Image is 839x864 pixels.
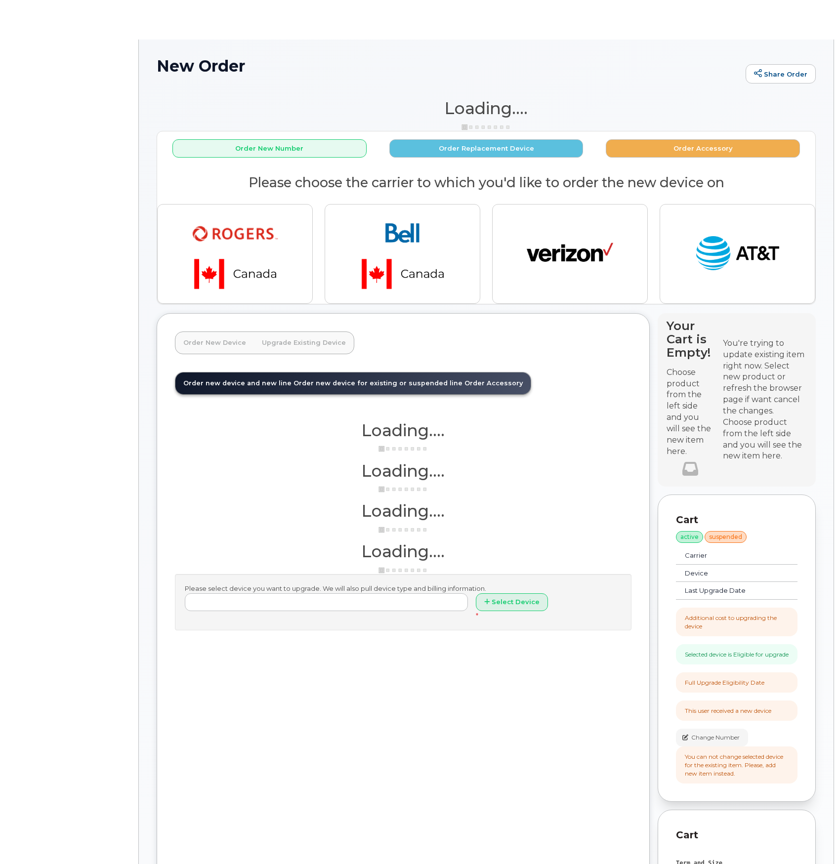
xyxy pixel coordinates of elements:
[157,57,741,75] h1: New Order
[464,379,523,387] span: Order Accessory
[172,139,367,158] button: Order New Number
[676,531,703,543] div: active
[676,729,748,746] button: Change Number
[676,547,775,565] td: Carrier
[378,486,428,493] img: ajax-loader-3a6953c30dc77f0bf724df975f13086db4f4c1262e45940f03d1251963f1bf2e.gif
[694,232,781,276] img: at_t-fb3d24644a45acc70fc72cc47ce214d34099dfd970ee3ae2334e4251f9d920fd.png
[461,123,511,131] img: ajax-loader-3a6953c30dc77f0bf724df975f13086db4f4c1262e45940f03d1251963f1bf2e.gif
[378,526,428,534] img: ajax-loader-3a6953c30dc77f0bf724df975f13086db4f4c1262e45940f03d1251963f1bf2e.gif
[175,462,631,480] h1: Loading....
[606,139,800,158] button: Order Accessory
[685,706,771,715] div: This user received a new device
[334,212,472,295] img: bell-18aeeabaf521bd2b78f928a02ee3b89e57356879d39bd386a17a7cccf8069aed.png
[175,421,631,439] h1: Loading....
[175,542,631,560] h1: Loading....
[175,574,631,630] div: Please select device you want to upgrade. We will also pull device type and billing information.
[705,531,747,543] div: suspended
[667,367,714,457] p: Choose product from the left side and you will see the new item here.
[294,379,462,387] span: Order new device for existing or suspended line
[685,650,789,658] div: Selected device is Eligible for upgrade
[378,445,428,453] img: ajax-loader-3a6953c30dc77f0bf724df975f13086db4f4c1262e45940f03d1251963f1bf2e.gif
[676,513,797,527] p: Cart
[685,614,789,630] div: Additional cost to upgrading the device
[746,64,816,84] a: Share Order
[676,582,775,600] td: Last Upgrade Date
[166,212,304,295] img: rogers-ca223c9ac429c928173e45fab63b6fac0e59ea61a5e330916896b2875f56750f.png
[723,417,807,462] div: Choose product from the left side and you will see the new item here.
[389,139,584,158] button: Order Replacement Device
[157,175,815,190] h2: Please choose the carrier to which you'd like to order the new device on
[691,733,740,742] span: Change Number
[175,502,631,520] h1: Loading....
[476,593,548,612] button: Select Device
[723,338,807,417] div: You're trying to update existing item right now. Select new product or refresh the browser page i...
[175,332,254,354] a: Order New Device
[676,565,775,582] td: Device
[667,319,714,359] h4: Your Cart is Empty!
[685,678,764,687] div: Full Upgrade Eligibility Date
[685,752,789,778] div: You can not change selected device for the existing item. Please, add new item instead.
[676,828,797,842] p: Cart
[183,379,292,387] span: Order new device and new line
[527,232,613,276] img: verizon-ab2890fd1dd4a6c9cf5f392cd2db4626a3dae38ee8226e09bcb5c993c4c79f81.png
[254,332,354,354] a: Upgrade Existing Device
[378,567,428,574] img: ajax-loader-3a6953c30dc77f0bf724df975f13086db4f4c1262e45940f03d1251963f1bf2e.gif
[157,99,816,117] h1: Loading....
